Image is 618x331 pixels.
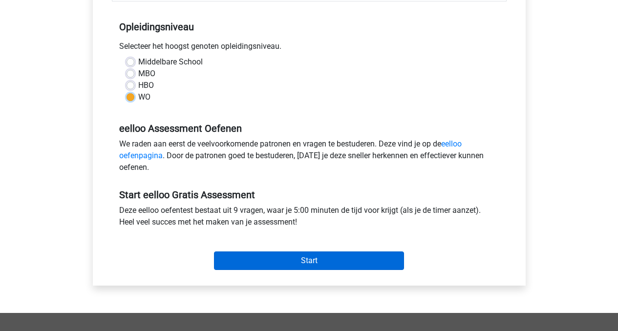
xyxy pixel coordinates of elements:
label: WO [138,91,150,103]
h5: eelloo Assessment Oefenen [119,123,499,134]
label: MBO [138,68,155,80]
h5: Opleidingsniveau [119,17,499,37]
input: Start [214,251,404,270]
h5: Start eelloo Gratis Assessment [119,189,499,201]
label: Middelbare School [138,56,203,68]
div: Deze eelloo oefentest bestaat uit 9 vragen, waar je 5:00 minuten de tijd voor krijgt (als je de t... [112,205,507,232]
div: Selecteer het hoogst genoten opleidingsniveau. [112,41,507,56]
label: HBO [138,80,154,91]
div: We raden aan eerst de veelvoorkomende patronen en vragen te bestuderen. Deze vind je op de . Door... [112,138,507,177]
